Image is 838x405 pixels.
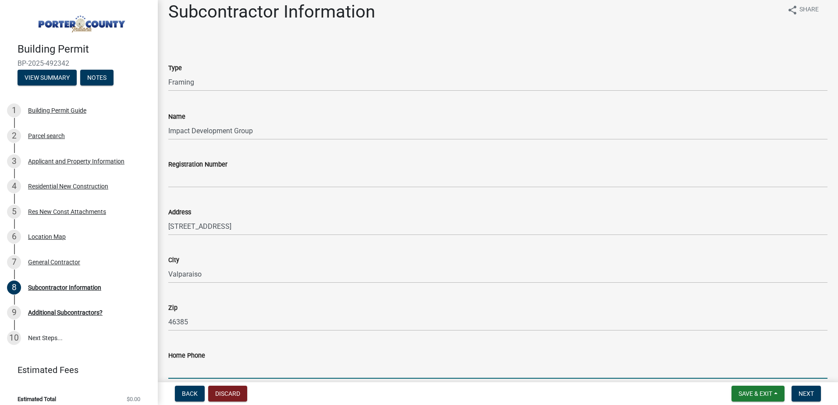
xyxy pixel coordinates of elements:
[7,361,144,379] a: Estimated Fees
[28,209,106,215] div: Res New Const Attachments
[7,281,21,295] div: 8
[18,70,77,85] button: View Summary
[168,210,191,216] label: Address
[168,162,227,168] label: Registration Number
[18,43,151,56] h4: Building Permit
[18,75,77,82] wm-modal-confirm: Summary
[168,65,182,71] label: Type
[799,390,814,397] span: Next
[7,331,21,345] div: 10
[28,183,108,189] div: Residential New Construction
[7,230,21,244] div: 6
[7,306,21,320] div: 9
[7,255,21,269] div: 7
[787,5,798,15] i: share
[7,179,21,193] div: 4
[175,386,205,401] button: Back
[799,5,819,15] span: Share
[7,154,21,168] div: 3
[80,75,114,82] wm-modal-confirm: Notes
[182,390,198,397] span: Back
[18,9,144,34] img: Porter County, Indiana
[739,390,772,397] span: Save & Exit
[80,70,114,85] button: Notes
[780,1,826,18] button: shareShare
[168,114,185,120] label: Name
[7,103,21,117] div: 1
[168,1,375,22] h1: Subcontractor Information
[28,107,86,114] div: Building Permit Guide
[18,59,140,67] span: BP-2025-492342
[7,205,21,219] div: 5
[18,396,56,402] span: Estimated Total
[28,309,103,316] div: Additional Subcontractors?
[28,259,80,265] div: General Contractor
[127,396,140,402] span: $0.00
[28,158,124,164] div: Applicant and Property Information
[731,386,785,401] button: Save & Exit
[28,133,65,139] div: Parcel search
[168,305,178,311] label: Zip
[208,386,247,401] button: Discard
[28,234,66,240] div: Location Map
[168,353,205,359] label: Home Phone
[28,284,101,291] div: Subcontractor Information
[792,386,821,401] button: Next
[7,129,21,143] div: 2
[168,257,179,263] label: City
